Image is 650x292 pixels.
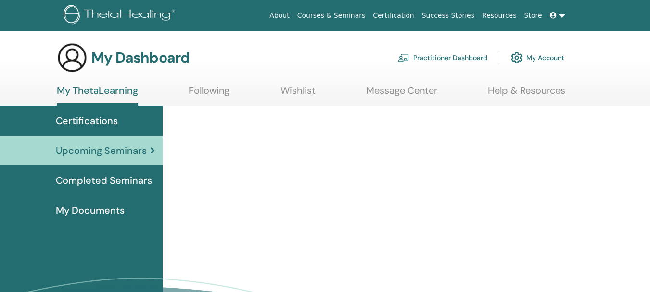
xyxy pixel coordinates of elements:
[478,7,521,25] a: Resources
[511,47,564,68] a: My Account
[293,7,370,25] a: Courses & Seminars
[280,85,316,103] a: Wishlist
[189,85,229,103] a: Following
[398,47,487,68] a: Practitioner Dashboard
[57,42,88,73] img: generic-user-icon.jpg
[418,7,478,25] a: Success Stories
[56,203,125,217] span: My Documents
[488,85,565,103] a: Help & Resources
[56,173,152,188] span: Completed Seminars
[511,50,523,66] img: cog.svg
[369,7,418,25] a: Certification
[56,114,118,128] span: Certifications
[266,7,293,25] a: About
[56,143,147,158] span: Upcoming Seminars
[91,49,190,66] h3: My Dashboard
[366,85,437,103] a: Message Center
[64,5,178,26] img: logo.png
[521,7,546,25] a: Store
[57,85,138,106] a: My ThetaLearning
[398,53,409,62] img: chalkboard-teacher.svg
